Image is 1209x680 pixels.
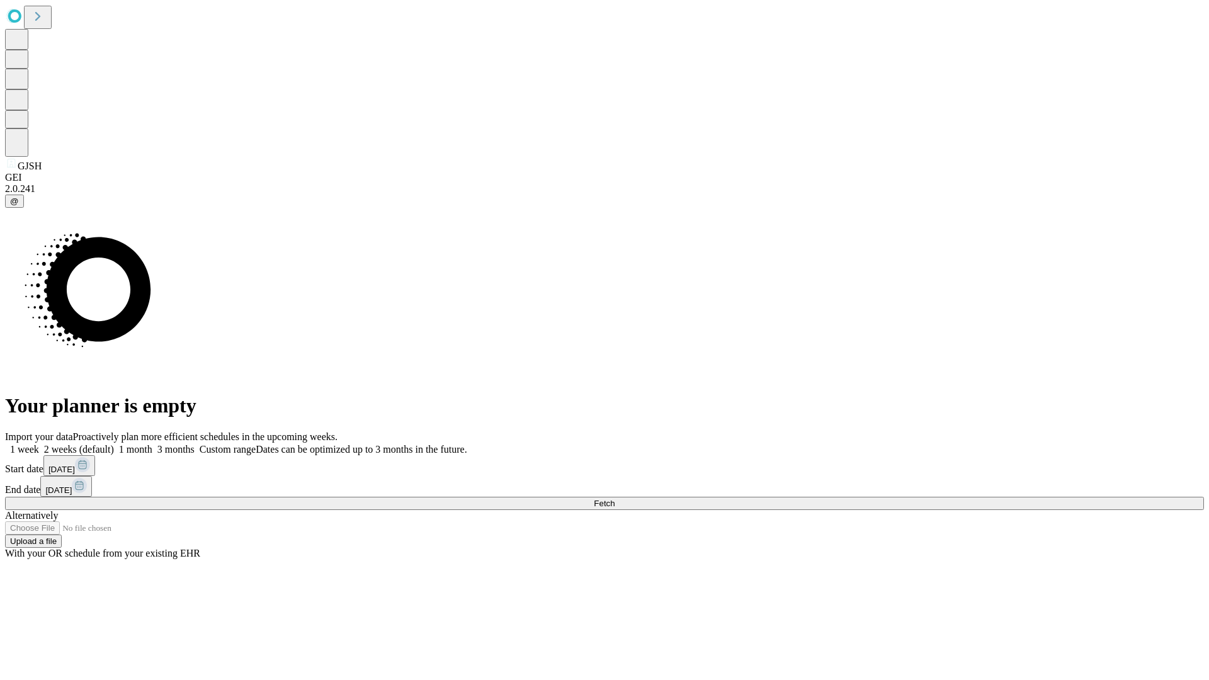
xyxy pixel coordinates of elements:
button: Fetch [5,497,1204,510]
div: End date [5,476,1204,497]
div: 2.0.241 [5,183,1204,195]
span: 1 month [119,444,152,455]
span: Proactively plan more efficient schedules in the upcoming weeks. [73,431,338,442]
span: Import your data [5,431,73,442]
span: 3 months [157,444,195,455]
span: [DATE] [48,465,75,474]
span: Dates can be optimized up to 3 months in the future. [256,444,467,455]
span: @ [10,196,19,206]
span: Fetch [594,499,615,508]
span: Alternatively [5,510,58,521]
button: @ [5,195,24,208]
h1: Your planner is empty [5,394,1204,417]
span: Custom range [200,444,256,455]
div: GEI [5,172,1204,183]
span: GJSH [18,161,42,171]
span: 2 weeks (default) [44,444,114,455]
span: 1 week [10,444,39,455]
span: [DATE] [45,485,72,495]
button: [DATE] [40,476,92,497]
button: [DATE] [43,455,95,476]
div: Start date [5,455,1204,476]
span: With your OR schedule from your existing EHR [5,548,200,558]
button: Upload a file [5,535,62,548]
